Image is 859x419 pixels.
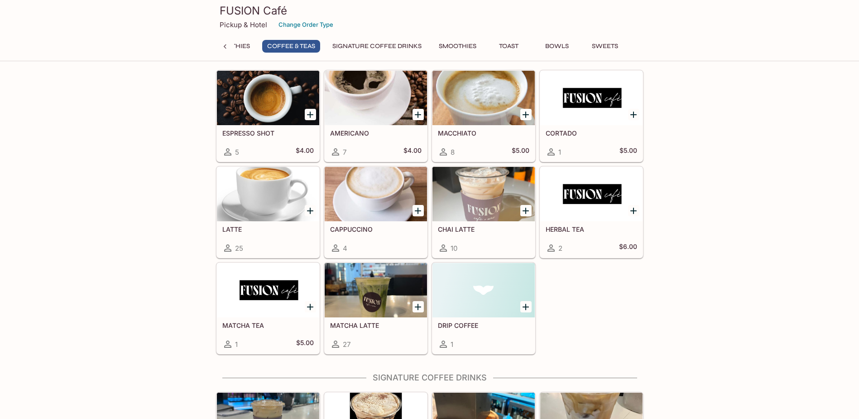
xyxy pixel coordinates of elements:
[330,129,422,137] h5: AMERICANO
[330,225,422,233] h5: CAPPUCCINO
[451,244,457,253] span: 10
[262,40,320,53] button: Coffee & Teas
[558,148,561,156] span: 1
[413,301,424,312] button: Add MATCHA LATTE
[628,109,639,120] button: Add CORTADO
[305,109,316,120] button: Add ESPRESSO SHOT
[216,263,320,354] a: MATCHA TEA1$5.00
[296,146,314,157] h5: $4.00
[220,20,267,29] p: Pickup & Hotel
[216,70,320,162] a: ESPRESSO SHOT5$4.00
[540,167,643,221] div: HERBAL TEA
[432,167,535,221] div: CHAI LATTE
[217,263,319,317] div: MATCHA TEA
[520,109,532,120] button: Add MACCHIATO
[222,129,314,137] h5: ESPRESSO SHOT
[628,205,639,216] button: Add HERBAL TEA
[520,301,532,312] button: Add DRIP COFFEE
[585,40,625,53] button: Sweets
[432,70,535,162] a: MACCHIATO8$5.00
[324,263,427,354] a: MATCHA LATTE27
[274,18,337,32] button: Change Order Type
[489,40,529,53] button: Toast
[540,166,643,258] a: HERBAL TEA2$6.00
[217,167,319,221] div: LATTE
[325,167,427,221] div: CAPPUCCINO
[434,40,481,53] button: Smoothies
[324,166,427,258] a: CAPPUCCINO4
[432,71,535,125] div: MACCHIATO
[546,225,637,233] h5: HERBAL TEA
[222,225,314,233] h5: LATTE
[619,146,637,157] h5: $5.00
[343,244,347,253] span: 4
[540,70,643,162] a: CORTADO1$5.00
[403,146,422,157] h5: $4.00
[413,205,424,216] button: Add CAPPUCCINO
[343,340,350,349] span: 27
[438,322,529,329] h5: DRIP COFFEE
[216,166,320,258] a: LATTE25
[327,40,427,53] button: Signature Coffee Drinks
[438,225,529,233] h5: CHAI LATTE
[235,340,238,349] span: 1
[325,263,427,317] div: MATCHA LATTE
[216,373,643,383] h4: Signature Coffee Drinks
[235,244,243,253] span: 25
[520,205,532,216] button: Add CHAI LATTE
[222,322,314,329] h5: MATCHA TEA
[235,148,239,156] span: 5
[305,301,316,312] button: Add MATCHA TEA
[432,166,535,258] a: CHAI LATTE10
[619,243,637,253] h5: $6.00
[537,40,577,53] button: Bowls
[305,205,316,216] button: Add LATTE
[330,322,422,329] h5: MATCHA LATTE
[432,263,535,317] div: DRIP COFFEE
[558,244,562,253] span: 2
[413,109,424,120] button: Add AMERICANO
[325,71,427,125] div: AMERICANO
[343,148,346,156] span: 7
[438,129,529,137] h5: MACCHIATO
[220,4,640,18] h3: FUSION Café
[324,70,427,162] a: AMERICANO7$4.00
[432,263,535,354] a: DRIP COFFEE1
[451,340,453,349] span: 1
[540,71,643,125] div: CORTADO
[296,339,314,350] h5: $5.00
[217,71,319,125] div: ESPRESSO SHOT
[512,146,529,157] h5: $5.00
[451,148,455,156] span: 8
[546,129,637,137] h5: CORTADO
